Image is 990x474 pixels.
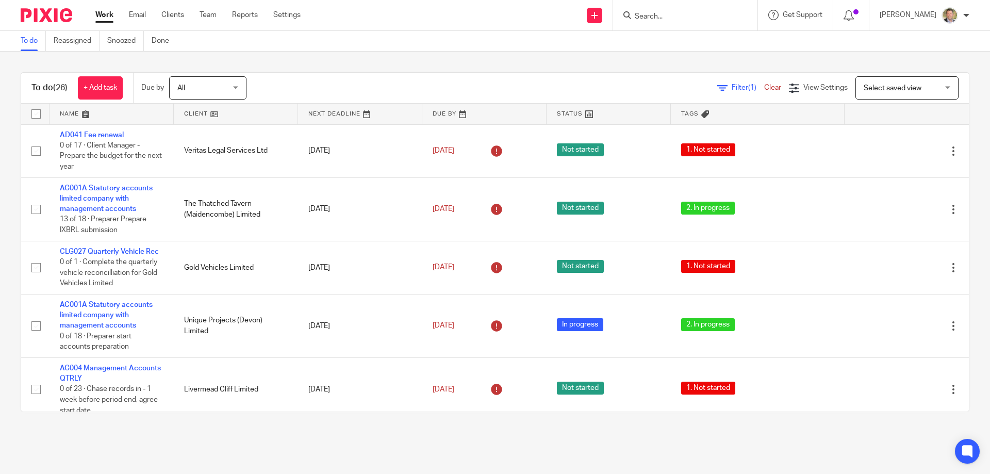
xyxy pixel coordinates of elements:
a: AC004 Management Accounts QTRLY [60,365,161,382]
td: [DATE] [298,357,422,421]
a: AD041 Fee renewal [60,132,124,139]
a: Snoozed [107,31,144,51]
span: 1. Not started [681,382,735,395]
a: Clear [764,84,781,91]
span: [DATE] [433,147,454,154]
span: (1) [748,84,756,91]
a: Settings [273,10,301,20]
span: Get Support [783,11,822,19]
span: Not started [557,260,604,273]
td: [DATE] [298,294,422,357]
span: 0 of 1 · Complete the quarterly vehicle reconcilliation for Gold Vehicles Limited [60,258,157,287]
span: View Settings [803,84,848,91]
span: Filter [732,84,764,91]
td: Gold Vehicles Limited [174,241,298,294]
a: Reports [232,10,258,20]
a: + Add task [78,76,123,100]
span: In progress [557,318,603,331]
a: AC001A Statutory accounts limited company with management accounts [60,301,153,330]
span: 1. Not started [681,260,735,273]
a: Team [200,10,217,20]
img: Pixie [21,8,72,22]
span: [DATE] [433,264,454,271]
a: Clients [161,10,184,20]
td: Livermead Cliff Limited [174,357,298,421]
p: [PERSON_NAME] [880,10,936,20]
td: The Thatched Tavern (Maidencombe) Limited [174,177,298,241]
span: 0 of 18 · Preparer start accounts preparation [60,333,131,351]
span: [DATE] [433,205,454,213]
td: Veritas Legal Services Ltd [174,124,298,177]
span: Select saved view [864,85,921,92]
span: Not started [557,382,604,395]
span: Not started [557,143,604,156]
a: AC001A Statutory accounts limited company with management accounts [60,185,153,213]
h1: To do [31,83,68,93]
td: [DATE] [298,177,422,241]
input: Search [634,12,727,22]
a: To do [21,31,46,51]
span: [DATE] [433,322,454,330]
a: Reassigned [54,31,100,51]
span: 1. Not started [681,143,735,156]
span: 0 of 17 · Client Manager - Prepare the budget for the next year [60,142,162,170]
p: Due by [141,83,164,93]
span: 13 of 18 · Preparer Prepare IXBRL submission [60,216,146,234]
a: Email [129,10,146,20]
span: (26) [53,84,68,92]
span: 2. In progress [681,318,735,331]
img: High%20Res%20Andrew%20Price%20Accountants_Poppy%20Jakes%20photography-1118.jpg [942,7,958,24]
span: Not started [557,202,604,215]
a: Work [95,10,113,20]
td: Unique Projects (Devon) Limited [174,294,298,357]
td: [DATE] [298,241,422,294]
span: 0 of 23 · Chase records in - 1 week before period end, agree start date [60,386,158,414]
span: 2. In progress [681,202,735,215]
td: [DATE] [298,124,422,177]
span: Tags [681,111,699,117]
a: CLG027 Quarterly Vehicle Rec [60,248,159,255]
span: All [177,85,185,92]
a: Done [152,31,177,51]
span: [DATE] [433,386,454,393]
